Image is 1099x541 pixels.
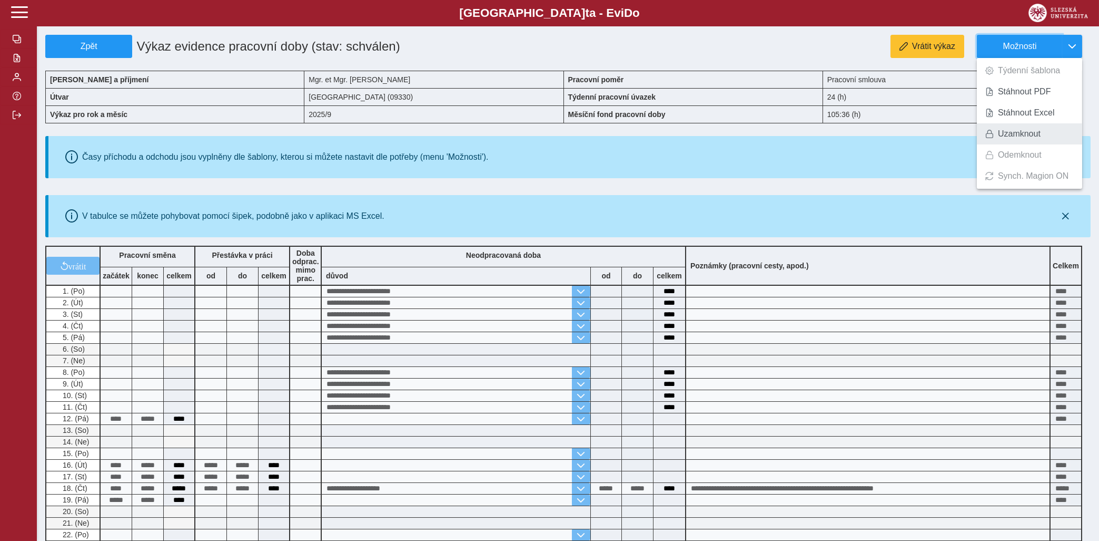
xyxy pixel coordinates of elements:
div: 105:36 (h) [823,105,1082,123]
b: do [227,272,258,280]
span: Vrátit výkaz [912,42,955,51]
b: od [195,272,226,280]
b: Poznámky (pracovní cesty, apod.) [686,262,813,270]
span: Uzamknout [998,130,1041,138]
span: 16. (Út) [61,461,87,469]
h1: Výkaz evidence pracovní doby (stav: schválen) [132,35,481,58]
div: [GEOGRAPHIC_DATA] (09330) [304,88,563,105]
div: Pracovní smlouva [823,71,1082,88]
span: vrátit [68,262,86,270]
span: 3. (St) [61,310,83,318]
span: 2. (Út) [61,298,83,307]
span: 8. (Po) [61,368,85,376]
b: Pracovní poměr [568,75,624,84]
div: 2025/9 [304,105,563,123]
b: celkem [654,272,685,280]
b: Doba odprac. mimo prac. [292,249,319,283]
b: Neodpracovaná doba [466,251,541,259]
b: od [591,272,621,280]
span: 15. (Po) [61,449,89,458]
span: 5. (Pá) [61,333,85,342]
b: začátek [101,272,132,280]
b: [GEOGRAPHIC_DATA] a - Evi [32,6,1067,20]
span: Stáhnout PDF [998,88,1051,96]
b: Měsíční fond pracovní doby [568,110,666,119]
b: celkem [259,272,289,280]
span: 19. (Pá) [61,496,89,504]
span: 11. (Čt) [61,403,87,411]
b: důvod [326,272,348,280]
button: Vrátit výkaz [890,35,964,58]
span: Možnosti [986,42,1054,51]
div: 24 (h) [823,88,1082,105]
span: 21. (Ne) [61,519,90,527]
button: Zpět [45,35,132,58]
img: logo_web_su.png [1028,4,1088,22]
b: Výkaz pro rok a měsíc [50,110,127,119]
span: t [585,6,589,20]
span: 18. (Čt) [61,484,87,492]
span: 4. (Čt) [61,322,83,330]
span: 12. (Pá) [61,414,89,423]
span: Stáhnout Excel [998,109,1055,117]
span: 22. (Po) [61,530,89,539]
span: 14. (Ne) [61,438,90,446]
b: [PERSON_NAME] a příjmení [50,75,148,84]
b: Útvar [50,93,69,101]
span: Zpět [50,42,127,51]
b: Týdenní pracovní úvazek [568,93,656,101]
span: 20. (So) [61,507,89,516]
div: Časy příchodu a odchodu jsou vyplněny dle šablony, kterou si můžete nastavit dle potřeby (menu 'M... [82,152,489,162]
b: do [622,272,653,280]
button: Možnosti [977,35,1062,58]
b: Přestávka v práci [212,251,272,259]
span: 9. (Út) [61,380,83,388]
span: 6. (So) [61,345,85,353]
span: 1. (Po) [61,287,85,295]
span: D [624,6,632,20]
div: Mgr. et Mgr. [PERSON_NAME] [304,71,563,88]
b: konec [132,272,163,280]
span: 13. (So) [61,426,89,434]
span: 7. (Ne) [61,356,85,365]
b: Celkem [1053,262,1079,270]
div: V tabulce se můžete pohybovat pomocí šipek, podobně jako v aplikaci MS Excel. [82,211,384,221]
span: 10. (St) [61,391,87,400]
b: celkem [164,272,194,280]
button: vrátit [46,257,100,275]
b: Pracovní směna [119,251,175,259]
span: o [632,6,640,20]
span: 17. (St) [61,472,87,481]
